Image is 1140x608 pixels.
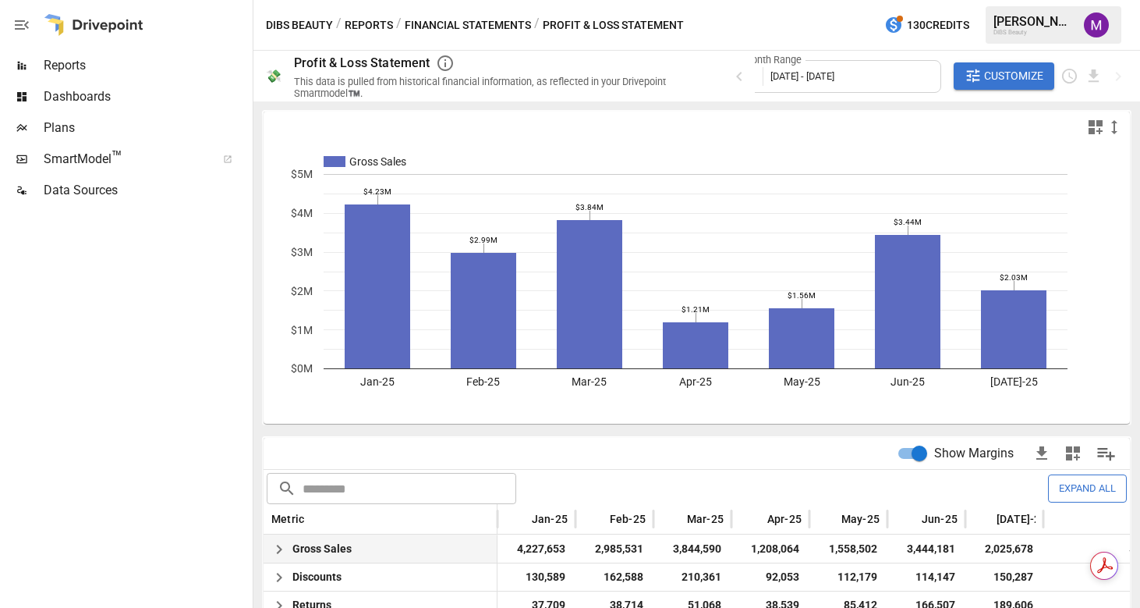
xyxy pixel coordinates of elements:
[878,11,975,40] button: 130Credits
[682,305,710,314] text: $1.21M
[841,511,880,527] span: May-25
[360,375,395,388] text: Jan-25
[767,511,802,527] span: Apr-25
[583,535,646,563] span: 2,985,531
[266,16,333,35] button: DIBS Beauty
[291,285,313,297] text: $2M
[973,535,1036,563] span: 2,025,678
[294,55,430,70] div: Profit & Loss Statement
[583,564,646,591] span: 162,588
[44,181,250,200] span: Data Sources
[1075,3,1118,47] button: Mindy Luong
[306,508,327,530] button: Sort
[1089,436,1124,471] button: Manage Columns
[739,564,802,591] span: 92,053
[993,29,1075,36] div: DIBS Beauty
[292,542,352,555] span: Gross Sales
[997,511,1047,527] span: [DATE]-25
[363,187,391,196] text: $4.23M
[264,143,1118,424] svg: A chart.
[291,324,313,336] text: $1M
[336,16,342,35] div: /
[661,564,724,591] span: 210,361
[784,375,820,388] text: May-25
[894,218,922,226] text: $3.44M
[817,535,880,563] span: 1,558,502
[469,236,497,244] text: $2.99M
[1048,475,1127,502] button: Expand All
[739,53,805,67] label: Month Range
[898,508,920,530] button: Sort
[508,508,530,530] button: Sort
[817,564,880,591] span: 112,179
[661,535,724,563] span: 3,844,590
[532,511,568,527] span: Jan-25
[973,564,1036,591] span: 150,287
[973,508,995,530] button: Sort
[44,119,250,137] span: Plans
[990,375,1038,388] text: [DATE]-25
[610,511,646,527] span: Feb-25
[466,375,500,388] text: Feb-25
[505,564,568,591] span: 130,589
[934,444,1014,463] span: Show Margins
[739,535,802,563] span: 1,208,064
[890,375,925,388] text: Jun-25
[572,375,607,388] text: Mar-25
[687,511,724,527] span: Mar-25
[44,56,250,75] span: Reports
[505,535,568,563] span: 4,227,653
[1000,273,1028,282] text: $2.03M
[291,168,313,180] text: $5M
[788,291,816,300] text: $1.56M
[954,62,1055,91] button: Customize
[291,246,313,258] text: $3M
[271,511,304,527] span: Metric
[575,203,604,212] text: $3.84M
[1085,67,1103,85] button: Download report
[44,87,250,106] span: Dashboards
[112,148,122,167] span: ™
[907,16,969,35] span: 130 Credits
[266,69,281,84] div: 💸
[534,16,540,35] div: /
[44,150,206,169] span: SmartModel
[292,571,342,583] span: Discounts
[922,511,958,527] span: Jun-25
[679,375,712,388] text: Apr-25
[1084,12,1109,37] img: Mindy Luong
[291,207,313,219] text: $4M
[895,535,958,563] span: 3,444,181
[744,508,766,530] button: Sort
[770,70,834,82] span: [DATE] - [DATE]
[984,66,1043,86] span: Customize
[345,16,393,35] button: Reports
[993,14,1075,29] div: [PERSON_NAME]
[294,76,711,99] div: This data is pulled from historical financial information, as reflected in your Drivepoint Smartm...
[664,508,685,530] button: Sort
[349,155,406,168] text: Gross Sales
[291,362,313,375] text: $0M
[586,508,608,530] button: Sort
[895,564,958,591] span: 114,147
[405,16,531,35] button: Financial Statements
[1060,67,1078,85] button: Schedule report
[396,16,402,35] div: /
[818,508,840,530] button: Sort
